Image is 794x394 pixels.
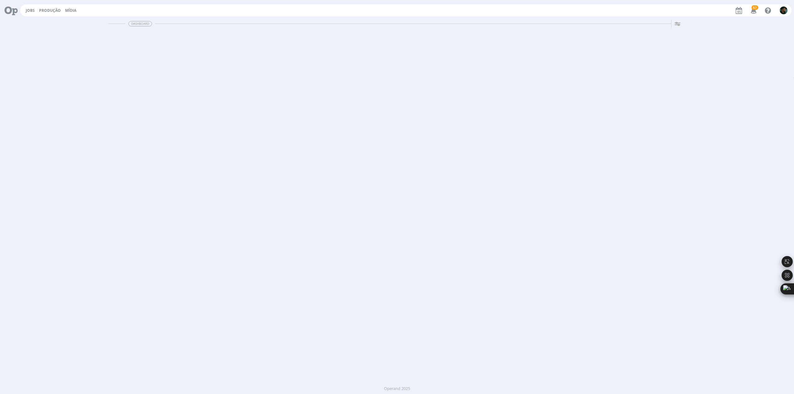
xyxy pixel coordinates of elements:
[779,5,788,16] button: K
[747,5,760,16] button: 57
[752,5,758,10] span: 57
[128,21,152,26] span: Dashboard
[780,7,787,14] img: K
[37,8,63,13] button: Produção
[24,8,37,13] button: Jobs
[65,8,76,13] a: Mídia
[39,8,61,13] a: Produção
[63,8,78,13] button: Mídia
[26,8,35,13] a: Jobs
